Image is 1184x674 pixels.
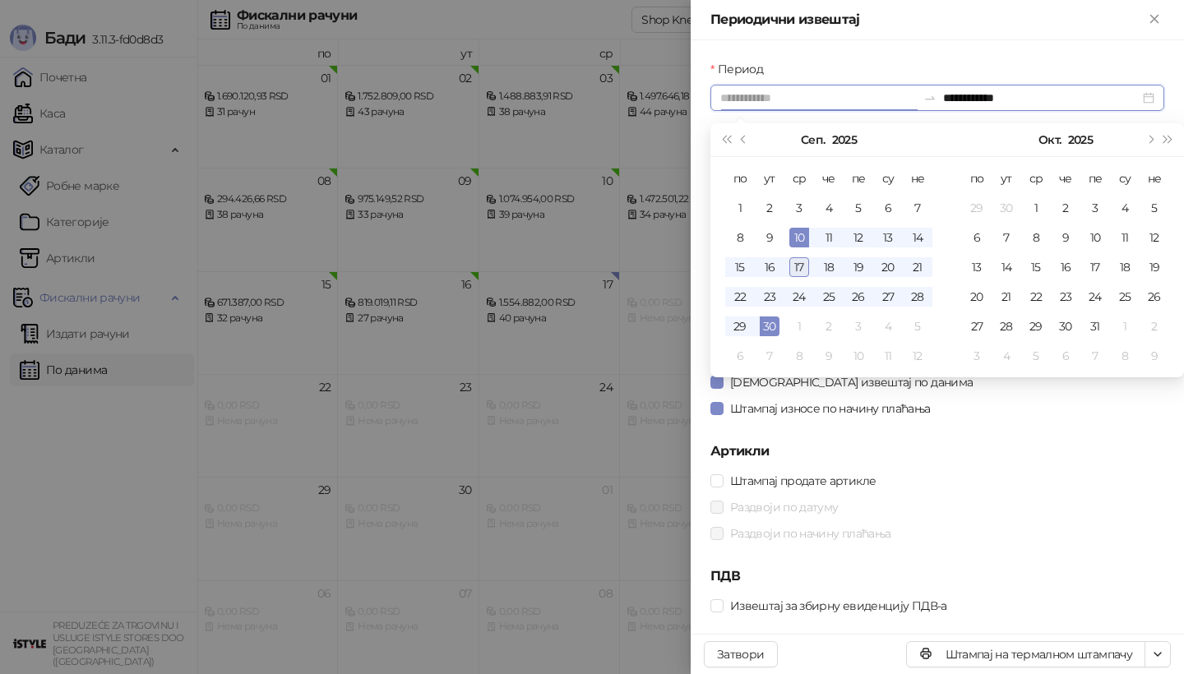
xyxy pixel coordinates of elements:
td: 2025-10-03 [844,312,873,341]
td: 2025-11-06 [1051,341,1080,371]
td: 2025-10-17 [1080,252,1110,282]
td: 2025-10-19 [1140,252,1169,282]
div: 6 [878,198,898,218]
td: 2025-11-09 [1140,341,1169,371]
td: 2025-09-11 [814,223,844,252]
td: 2025-10-31 [1080,312,1110,341]
td: 2025-09-04 [814,193,844,223]
div: 21 [997,287,1016,307]
td: 2025-10-25 [1110,282,1140,312]
div: 17 [1085,257,1105,277]
div: 24 [1085,287,1105,307]
td: 2025-09-30 [992,193,1021,223]
div: 15 [1026,257,1046,277]
div: 11 [819,228,839,247]
th: че [814,164,844,193]
div: 6 [1056,346,1075,366]
td: 2025-09-03 [784,193,814,223]
div: 5 [1026,346,1046,366]
div: 22 [730,287,750,307]
td: 2025-09-16 [755,252,784,282]
td: 2025-10-07 [755,341,784,371]
th: су [873,164,903,193]
div: 22 [1026,287,1046,307]
div: 3 [1085,198,1105,218]
td: 2025-09-21 [903,252,932,282]
td: 2025-09-02 [755,193,784,223]
div: 1 [789,316,809,336]
div: 18 [819,257,839,277]
div: 13 [878,228,898,247]
div: 6 [730,346,750,366]
span: [DEMOGRAPHIC_DATA] извештај по данима [724,373,979,391]
td: 2025-10-15 [1021,252,1051,282]
div: 10 [849,346,868,366]
td: 2025-09-20 [873,252,903,282]
td: 2025-09-29 [725,312,755,341]
div: 8 [789,346,809,366]
button: Изабери месец [801,123,825,156]
div: 28 [908,287,927,307]
button: Штампај на термалном штампачу [906,641,1145,667]
td: 2025-11-04 [992,341,1021,371]
div: 7 [908,198,927,218]
td: 2025-10-03 [1080,193,1110,223]
td: 2025-09-24 [784,282,814,312]
td: 2025-09-13 [873,223,903,252]
button: Изабери месец [1038,123,1061,156]
div: 26 [1145,287,1164,307]
th: ут [755,164,784,193]
div: 20 [878,257,898,277]
td: 2025-09-09 [755,223,784,252]
div: Периодични извештај [710,10,1145,30]
div: 12 [1145,228,1164,247]
td: 2025-10-23 [1051,282,1080,312]
button: Претходна година (Control + left) [717,123,735,156]
div: 12 [849,228,868,247]
td: 2025-11-02 [1140,312,1169,341]
td: 2025-10-12 [1140,223,1169,252]
div: 1 [1115,316,1135,336]
div: 9 [1145,346,1164,366]
button: Следећа година (Control + right) [1159,123,1177,156]
div: 19 [849,257,868,277]
div: 24 [789,287,809,307]
h5: Артикли [710,441,1164,461]
button: Затвори [704,641,778,667]
td: 2025-10-10 [844,341,873,371]
div: 29 [1026,316,1046,336]
td: 2025-09-19 [844,252,873,282]
td: 2025-10-11 [873,341,903,371]
td: 2025-10-14 [992,252,1021,282]
td: 2025-10-27 [962,312,992,341]
td: 2025-10-02 [814,312,844,341]
div: 11 [1115,228,1135,247]
div: 23 [760,287,779,307]
div: 5 [908,316,927,336]
div: 11 [878,346,898,366]
div: 9 [760,228,779,247]
th: ср [784,164,814,193]
div: 31 [1085,316,1105,336]
td: 2025-10-10 [1080,223,1110,252]
span: to [923,91,937,104]
td: 2025-09-06 [873,193,903,223]
td: 2025-11-08 [1110,341,1140,371]
th: че [1051,164,1080,193]
td: 2025-09-22 [725,282,755,312]
div: 12 [908,346,927,366]
td: 2025-11-01 [1110,312,1140,341]
div: 4 [819,198,839,218]
div: 25 [819,287,839,307]
th: по [962,164,992,193]
td: 2025-10-29 [1021,312,1051,341]
td: 2025-10-05 [903,312,932,341]
td: 2025-09-14 [903,223,932,252]
button: Претходни месец (PageUp) [735,123,753,156]
div: 26 [849,287,868,307]
span: Раздвоји по датуму [724,498,844,516]
td: 2025-10-05 [1140,193,1169,223]
div: 29 [730,316,750,336]
input: Период [720,89,917,107]
th: пе [844,164,873,193]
